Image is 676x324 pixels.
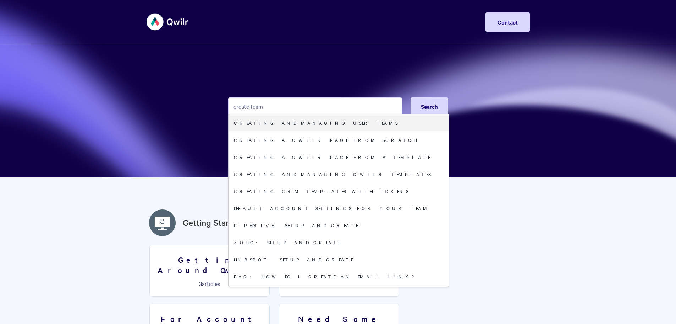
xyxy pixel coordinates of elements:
img: Qwilr Help Center [147,9,189,35]
a: HubSpot: Setup and Create [229,251,449,268]
a: Zoho: Setup and Create [229,234,449,251]
a: Creating a Qwilr Page from a Template [229,148,449,165]
button: Search [411,97,448,115]
a: Creating and managing Qwilr Templates [229,165,449,182]
input: Search the knowledge base [228,97,402,115]
a: Creating CRM Templates with Tokens [229,182,449,200]
a: Contact [485,12,530,32]
a: Pipedrive: Setup and Create [229,217,449,234]
a: Default Account Settings For Your Team [229,200,449,217]
a: Creating and managing User Teams [229,114,449,131]
span: 3 [199,280,202,287]
h3: Getting Around Qwilr [154,255,265,275]
a: Getting Around Qwilr 3articles [149,245,270,297]
a: Getting Started [183,216,241,229]
a: FAQ: My page has 0 views but I know my team has been viewing it [229,285,449,308]
a: FAQ: How do I create an email link? [229,268,449,285]
a: Creating a Qwilr Page from Scratch [229,131,449,148]
span: Search [421,102,438,110]
p: articles [154,280,265,287]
